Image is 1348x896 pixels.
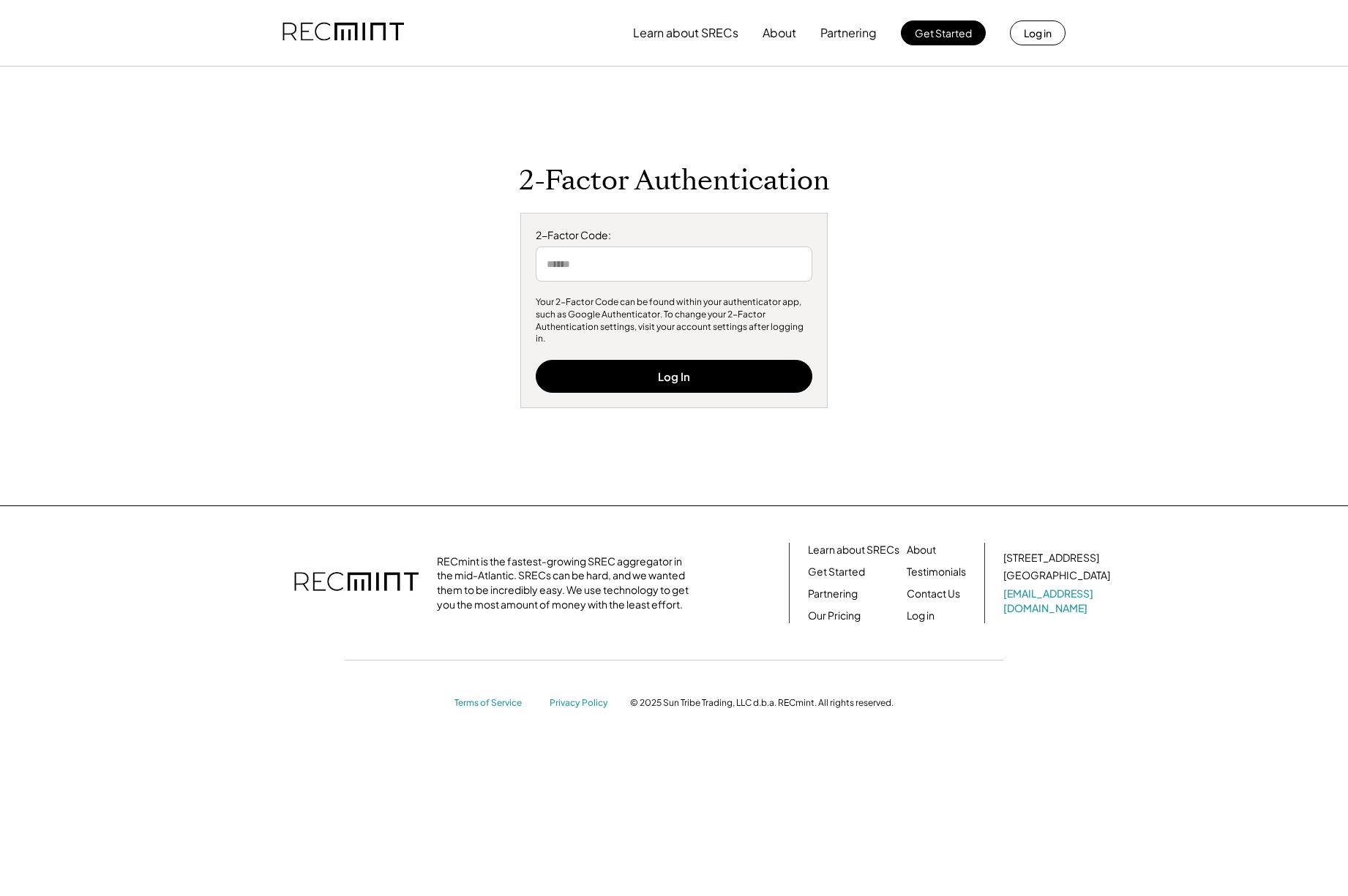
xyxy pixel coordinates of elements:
div: [GEOGRAPHIC_DATA] [1003,568,1110,583]
a: About [907,543,936,557]
button: Log In [536,360,812,393]
a: Log in [907,609,935,623]
div: 2-Factor Code: [536,228,812,243]
a: Testimonials [907,565,966,579]
button: Log in [1010,20,1066,45]
a: Terms of Service [454,697,535,709]
div: © 2025 Sun Tribe Trading, LLC d.b.a. RECmint. All rights reserved. [630,697,894,709]
a: Get Started [808,565,865,579]
a: Partnering [808,587,858,601]
a: Privacy Policy [550,697,615,709]
div: Your 2-Factor Code can be found within your authenticator app, such as Google Authenticator. To c... [536,296,812,345]
img: recmint-logotype%403x.png [282,8,404,58]
a: Our Pricing [808,609,861,623]
div: RECmint is the fastest-growing SREC aggregator in the mid-Atlantic. SRECs can be hard, and we wan... [437,554,697,611]
button: About [763,18,796,48]
a: Learn about SRECs [808,543,899,557]
button: Partnering [820,18,877,48]
button: Get Started [901,20,986,45]
button: Learn about SRECs [633,18,738,48]
img: recmint-logotype%403x.png [294,557,419,609]
h1: 2-Factor Authentication [519,164,830,198]
div: [STREET_ADDRESS] [1003,551,1099,565]
a: Contact Us [907,587,960,601]
a: [EMAIL_ADDRESS][DOMAIN_NAME] [1003,587,1113,615]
